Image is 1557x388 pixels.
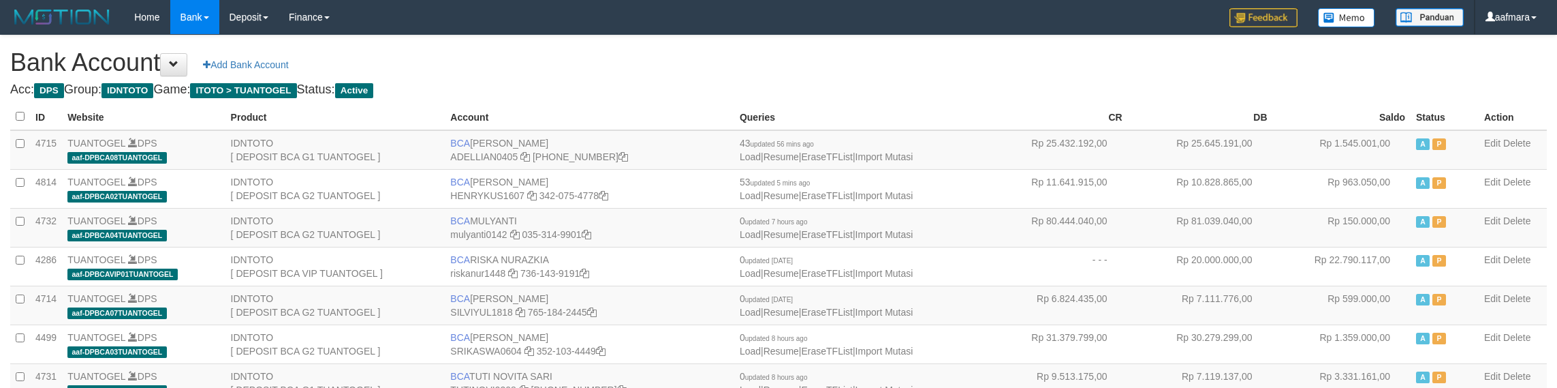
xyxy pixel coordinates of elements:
a: SRIKASWA0604 [450,346,522,357]
a: HENRYKUS1607 [450,190,524,201]
a: Edit [1484,215,1500,226]
td: - - - [983,247,1128,286]
td: Rp 1.359.000,00 [1273,325,1411,363]
a: Load [740,307,761,318]
a: Edit [1484,254,1500,265]
a: mulyanti0142 [450,229,507,240]
td: Rp 80.444.040,00 [983,208,1128,247]
span: 0 [740,371,808,382]
a: TUANTOGEL [67,293,125,304]
a: EraseTFList [801,268,852,279]
a: Edit [1484,138,1500,149]
td: RISKA NURAZKIA 736-143-9191 [445,247,734,286]
span: | | | [740,293,913,318]
a: Import Mutasi [855,268,913,279]
a: Load [740,268,761,279]
span: Paused [1432,372,1446,383]
td: Rp 25.645.191,00 [1128,130,1273,170]
span: BCA [450,215,470,226]
span: ITOTO > TUANTOGEL [190,83,296,98]
td: DPS [62,286,225,325]
a: Import Mutasi [855,346,913,357]
span: Paused [1432,138,1446,150]
td: Rp 22.790.117,00 [1273,247,1411,286]
td: Rp 7.111.776,00 [1128,286,1273,325]
span: updated [DATE] [745,257,793,265]
span: | | | [740,215,913,240]
span: | | | [740,177,913,201]
a: Resume [764,346,799,357]
a: Import Mutasi [855,190,913,201]
span: 0 [740,254,793,265]
td: 4499 [30,325,62,363]
span: Active [1416,333,1430,344]
span: Active [1416,372,1430,383]
th: Account [445,104,734,130]
td: Rp 81.039.040,00 [1128,208,1273,247]
a: TUANTOGEL [67,215,125,226]
td: Rp 25.432.192,00 [983,130,1128,170]
td: DPS [62,247,225,286]
a: SILVIYUL1818 [450,307,513,318]
td: [PERSON_NAME] 352-103-4449 [445,325,734,363]
a: Load [740,151,761,162]
td: MULYANTI 035-314-9901 [445,208,734,247]
td: Rp 11.641.915,00 [983,169,1128,208]
td: Rp 31.379.799,00 [983,325,1128,363]
a: Resume [764,190,799,201]
span: Paused [1432,177,1446,189]
a: Resume [764,268,799,279]
span: Active [1416,255,1430,267]
span: aaf-DPBCA07TUANTOGEL [67,308,166,319]
td: Rp 10.828.865,00 [1128,169,1273,208]
a: Edit [1484,332,1500,343]
span: 0 [740,293,793,304]
a: TUANTOGEL [67,254,125,265]
td: 4714 [30,286,62,325]
a: Resume [764,151,799,162]
span: updated 7 hours ago [745,218,808,226]
td: [PERSON_NAME] 765-184-2445 [445,286,734,325]
span: BCA [450,332,470,343]
a: Delete [1503,138,1530,149]
span: aaf-DPBCAVIP01TUANTOGEL [67,269,178,280]
th: Action [1479,104,1547,130]
td: 4732 [30,208,62,247]
span: aaf-DPBCA03TUANTOGEL [67,346,166,358]
span: 53 [740,177,810,188]
td: Rp 150.000,00 [1273,208,1411,247]
a: Resume [764,229,799,240]
span: updated [DATE] [745,296,793,303]
td: Rp 30.279.299,00 [1128,325,1273,363]
td: Rp 963.050,00 [1273,169,1411,208]
td: Rp 599.000,00 [1273,286,1411,325]
span: | | | [740,332,913,357]
th: Status [1411,104,1479,130]
img: MOTION_logo.png [10,7,114,27]
th: Saldo [1273,104,1411,130]
td: DPS [62,169,225,208]
a: Delete [1503,293,1530,304]
span: Active [1416,138,1430,150]
span: aaf-DPBCA04TUANTOGEL [67,230,166,241]
span: updated 8 hours ago [745,335,808,342]
span: 0 [740,215,808,226]
th: Website [62,104,225,130]
span: aaf-DPBCA02TUANTOGEL [67,191,166,203]
a: Edit [1484,293,1500,304]
span: updated 5 mins ago [750,179,810,187]
th: Queries [734,104,983,130]
td: DPS [62,325,225,363]
span: | | | [740,254,913,279]
span: DPS [34,83,64,98]
a: Edit [1484,177,1500,188]
a: Resume [764,307,799,318]
td: Rp 6.824.435,00 [983,286,1128,325]
a: EraseTFList [801,229,852,240]
a: Load [740,229,761,240]
a: Delete [1503,215,1530,226]
a: EraseTFList [801,307,852,318]
span: updated 56 mins ago [750,140,813,148]
img: Feedback.jpg [1229,8,1297,27]
img: Button%20Memo.svg [1318,8,1375,27]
